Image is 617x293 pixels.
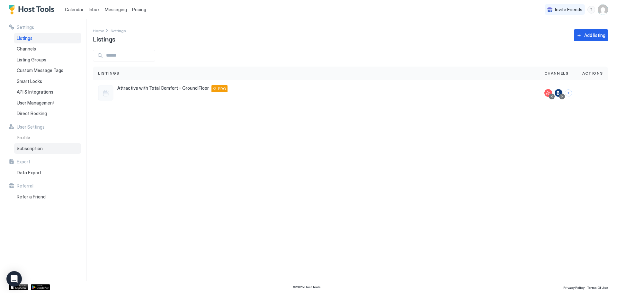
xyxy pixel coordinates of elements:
span: Export [17,159,30,165]
div: Breadcrumb [111,27,126,34]
span: API & Integrations [17,89,53,95]
div: Add listing [584,32,605,39]
span: Actions [582,70,603,76]
a: Profile [14,132,81,143]
a: Settings [111,27,126,34]
button: Connect channels [565,89,572,96]
a: Subscription [14,143,81,154]
span: Refer a Friend [17,194,46,200]
span: Listings [98,70,120,76]
span: User Management [17,100,55,106]
span: Settings [17,24,34,30]
span: Messaging [105,7,127,12]
span: © 2025 Host Tools [293,285,321,289]
span: Data Export [17,170,41,176]
div: User profile [598,5,608,15]
a: Data Export [14,167,81,178]
span: Referral [17,183,33,189]
span: Pricing [132,7,146,13]
span: Inbox [89,7,100,12]
a: Home [93,27,104,34]
div: Breadcrumb [93,27,104,34]
a: Refer a Friend [14,191,81,202]
a: Inbox [89,6,100,13]
a: API & Integrations [14,87,81,97]
button: More options [595,89,603,97]
a: Host Tools Logo [9,5,57,14]
div: menu [587,6,595,14]
a: Privacy Policy [563,284,585,290]
span: Direct Booking [17,111,47,116]
span: Terms Of Use [587,286,608,289]
a: Custom Message Tags [14,65,81,76]
span: Listing Groups [17,57,46,63]
span: Privacy Policy [563,286,585,289]
div: Open Intercom Messenger [6,271,22,287]
a: Calendar [65,6,84,13]
span: Attractive with Total Comfort - Ground Floor [117,85,209,91]
button: Add listing [574,29,608,41]
span: Smart Locks [17,78,42,84]
span: Custom Message Tags [17,68,63,73]
a: Messaging [105,6,127,13]
a: Google Play Store [31,284,50,290]
a: Listing Groups [14,54,81,65]
input: Input Field [103,50,155,61]
span: Listings [93,34,115,43]
span: Subscription [17,146,43,151]
a: Direct Booking [14,108,81,119]
span: Home [93,28,104,33]
a: Smart Locks [14,76,81,87]
span: Listings [17,35,32,41]
div: menu [595,89,603,97]
span: PRO [218,86,226,92]
span: Calendar [65,7,84,12]
a: Listings [14,33,81,44]
a: User Management [14,97,81,108]
span: User Settings [17,124,45,130]
span: Invite Friends [555,7,582,13]
a: App Store [9,284,28,290]
span: Profile [17,135,30,141]
span: Channels [544,70,569,76]
a: Channels [14,43,81,54]
span: Settings [111,28,126,33]
span: Channels [17,46,36,52]
a: Terms Of Use [587,284,608,290]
